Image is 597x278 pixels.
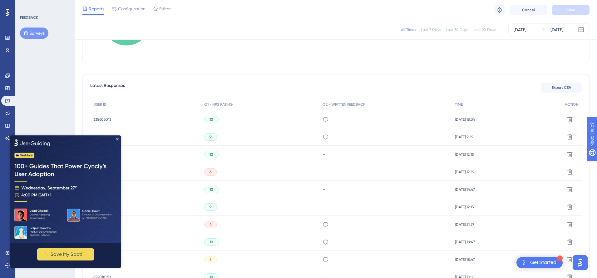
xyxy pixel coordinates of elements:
button: Cancel [510,5,547,15]
span: [DATE] 18:47 [455,257,475,262]
span: Reports [89,5,104,13]
div: [DATE] [550,26,563,33]
img: launcher-image-alternative-text [520,259,528,266]
div: Get Started! [530,259,558,266]
div: - [323,151,449,157]
span: USER ID [93,102,107,107]
span: [DATE] 17:29 [455,169,474,174]
span: TIME [455,102,463,107]
div: All Times [401,27,416,32]
div: FEEDBACK [20,15,38,20]
span: 10 [210,152,213,157]
span: Need Help? [15,2,39,9]
span: Export CSV [552,85,571,90]
span: 10 [210,240,213,245]
button: Surveys [20,28,48,39]
span: 335606013 [93,117,111,122]
span: [DATE] 18:34 [455,117,475,122]
span: 10 [210,117,213,122]
button: ✨ Save My Spot!✨ [27,113,84,125]
span: 10 [210,187,213,192]
iframe: UserGuiding AI Assistant Launcher [571,253,590,272]
span: 8 [210,257,212,262]
span: 9 [210,134,212,139]
span: [DATE] 9:29 [455,134,473,139]
div: Close Preview [106,3,109,5]
div: 1 [557,255,563,261]
span: Cancel [522,8,535,13]
div: - [323,204,449,210]
span: [DATE] 18:47 [455,240,475,245]
span: 1159850784 [93,134,113,139]
div: Open Get Started! checklist, remaining modules: 1 [516,257,563,268]
span: Latest Responses [90,82,125,93]
span: [DATE] 21:27 [455,222,474,227]
div: - [323,169,449,175]
span: Q1 - NPS RATING [204,102,233,107]
span: 9 [210,205,212,210]
span: Save [566,8,575,13]
div: Last 30 Days [446,27,468,32]
button: Export CSV [541,83,582,93]
div: [DATE] [514,26,526,33]
span: Configuration [118,5,146,13]
div: Last 7 Days [421,27,441,32]
div: Last 90 Days [473,27,496,32]
span: [DATE] 12:15 [455,152,474,157]
span: [DATE] 12:15 [455,205,474,210]
span: Editor [159,5,171,13]
span: 4 [210,222,212,227]
span: Q2 - WRITTEN FEEDBACK [323,102,365,107]
button: Save [552,5,590,15]
span: 6 [210,169,212,174]
div: - [323,186,449,192]
span: [DATE] 14:47 [455,187,475,192]
span: ACTION [565,102,579,107]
